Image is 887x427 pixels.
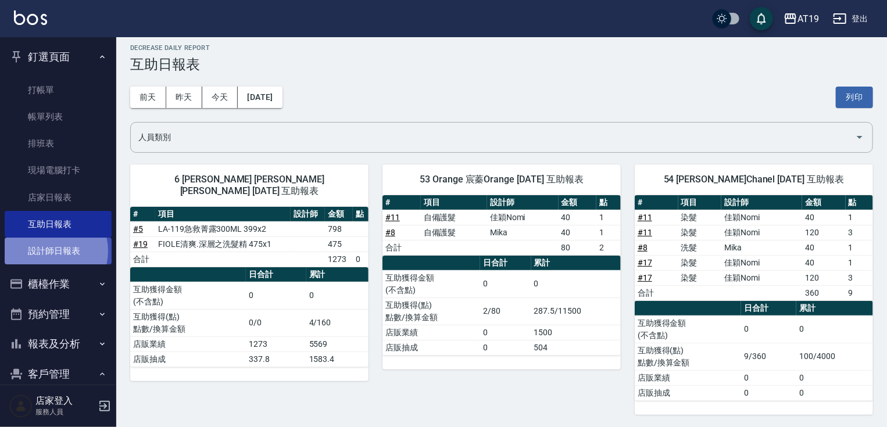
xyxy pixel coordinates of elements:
td: 自備護髮 [421,210,487,225]
td: 染髮 [678,255,722,270]
td: 0 [796,385,873,400]
td: 自備護髮 [421,225,487,240]
a: #17 [638,273,652,282]
h2: Decrease Daily Report [130,44,873,52]
button: [DATE] [238,87,282,108]
a: 店家日報表 [5,184,112,211]
td: 佳穎Nomi [721,225,802,240]
table: a dense table [130,267,369,367]
td: 5569 [306,336,369,351]
td: 80 [559,240,597,255]
img: Person [9,394,33,418]
td: 337.8 [246,351,306,367]
p: 服務人員 [35,407,95,417]
td: 0 [246,282,306,309]
td: 3 [846,225,873,240]
span: 54 [PERSON_NAME]Chanel [DATE] 互助報表 [649,174,859,185]
button: 預約管理 [5,299,112,329]
h3: 互助日報表 [130,56,873,73]
th: 金額 [802,195,846,210]
td: 100/4000 [796,343,873,370]
td: 1 [596,210,621,225]
img: Logo [14,10,47,25]
th: 累計 [796,301,873,316]
td: 0 [531,270,621,297]
td: 2 [596,240,621,255]
a: 現場電腦打卡 [5,157,112,184]
table: a dense table [130,207,369,267]
td: 360 [802,285,846,300]
button: 櫃檯作業 [5,269,112,299]
th: 日合計 [741,301,796,316]
button: save [750,7,773,30]
button: Open [850,128,869,146]
td: 4/160 [306,309,369,336]
td: 0 [796,315,873,343]
td: 店販業績 [130,336,246,351]
td: 1 [846,210,873,225]
td: Mika [721,240,802,255]
button: 登出 [828,8,873,30]
a: #19 [133,239,148,249]
td: 染髮 [678,270,722,285]
td: 0 [741,385,796,400]
table: a dense table [635,301,873,401]
table: a dense table [382,256,621,356]
td: FIOLE清爽.深層之洗髮精 475x1 [155,236,291,252]
td: 1 [846,255,873,270]
button: 客戶管理 [5,359,112,389]
td: 40 [559,210,597,225]
a: #11 [638,213,652,222]
td: 1583.4 [306,351,369,367]
th: 點 [596,195,621,210]
td: 合計 [635,285,678,300]
th: 設計師 [291,207,325,222]
th: # [635,195,678,210]
td: 0 [480,340,531,355]
td: 佳穎Nomi [721,255,802,270]
td: 洗髮 [678,240,722,255]
th: 金額 [325,207,353,222]
td: 1 [846,240,873,255]
a: #8 [385,228,395,237]
td: 1273 [246,336,306,351]
td: 9 [846,285,873,300]
td: 佳穎Nomi [721,270,802,285]
td: 40 [802,240,846,255]
a: 互助日報表 [5,211,112,238]
td: 0 [306,282,369,309]
td: 40 [559,225,597,240]
td: 0 [796,370,873,385]
button: 今天 [202,87,238,108]
button: 釘選頁面 [5,42,112,72]
th: 項目 [421,195,487,210]
th: 點 [353,207,369,222]
a: 排班表 [5,130,112,157]
td: 40 [802,210,846,225]
td: 店販業績 [635,370,741,385]
th: # [382,195,421,210]
td: 120 [802,225,846,240]
button: 報表及分析 [5,329,112,359]
td: 120 [802,270,846,285]
th: 項目 [155,207,291,222]
td: 佳穎Nomi [721,210,802,225]
th: 日合計 [246,267,306,282]
table: a dense table [382,195,621,256]
button: 前天 [130,87,166,108]
td: 染髮 [678,210,722,225]
span: 6 [PERSON_NAME] [PERSON_NAME][PERSON_NAME] [DATE] 互助報表 [144,174,355,197]
th: 累計 [531,256,621,271]
td: 互助獲得(點) 點數/換算金額 [130,309,246,336]
td: 染髮 [678,225,722,240]
td: 店販業績 [382,325,480,340]
td: 互助獲得金額 (不含點) [382,270,480,297]
td: 9/360 [741,343,796,370]
td: 互助獲得金額 (不含點) [130,282,246,309]
th: 累計 [306,267,369,282]
th: # [130,207,155,222]
td: 佳穎Nomi [487,210,559,225]
td: 0 [480,325,531,340]
td: 互助獲得(點) 點數/換算金額 [635,343,741,370]
a: 帳單列表 [5,103,112,130]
